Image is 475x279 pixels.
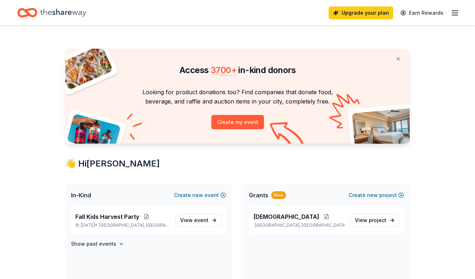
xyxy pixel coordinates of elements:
[57,44,113,90] img: Pizza
[75,212,139,221] span: Fall Kids Harvest Party
[17,4,86,21] a: Home
[253,222,344,228] p: [GEOGRAPHIC_DATA], [GEOGRAPHIC_DATA]
[71,240,124,248] button: Show past events
[367,191,378,199] span: new
[211,115,264,129] button: Create my event
[192,191,203,199] span: new
[180,216,208,225] span: View
[179,65,296,75] span: Access in-kind donors
[71,240,116,248] h4: Show past events
[396,6,448,19] a: Earn Rewards
[99,222,170,228] span: [GEOGRAPHIC_DATA], [GEOGRAPHIC_DATA]
[329,6,393,19] a: Upgrade your plan
[349,191,404,199] button: Createnewproject
[253,212,319,221] span: [DEMOGRAPHIC_DATA]
[74,87,401,106] p: Looking for product donations too? Find companies that donate food, beverage, and raffle and auct...
[65,158,410,169] div: 👋 Hi [PERSON_NAME]
[369,217,386,223] span: project
[350,214,400,227] a: View project
[175,214,222,227] a: View event
[270,122,306,149] img: Curvy arrow
[75,222,170,228] p: [DATE] •
[71,191,91,199] span: In-Kind
[271,191,286,199] div: New
[249,191,268,199] span: Grants
[174,191,226,199] button: Createnewevent
[355,216,386,225] span: View
[194,217,208,223] span: event
[211,65,236,75] span: 3700 +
